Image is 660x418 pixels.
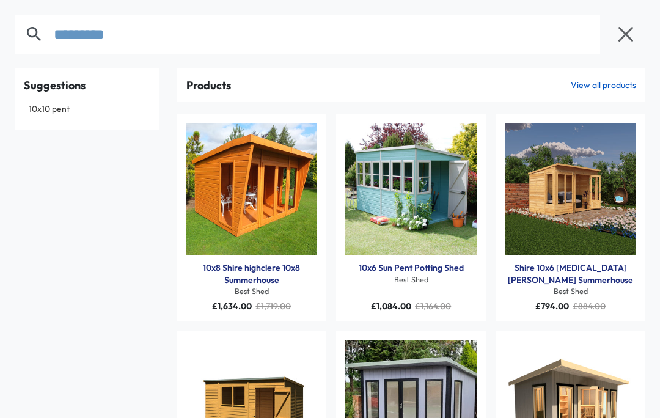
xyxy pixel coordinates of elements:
div: 10x6 Sun Pent Potting Shed [345,262,477,274]
a: 10x8 Shire highclere 10x8 Summerhouse [186,262,318,286]
a: Products: 10x8 Shire highclere 10x8 Summerhouse [186,123,318,255]
span: £1,164.00 [415,301,451,312]
a: Products: Shire 10x6 Alora Pent Summerhouse [505,123,636,255]
a: Shire 10x6 [MEDICAL_DATA][PERSON_NAME] Summerhouse [505,262,636,286]
div: Suggestions [24,78,150,93]
a: View all products [571,79,636,92]
a: Products: 10x6 Sun Pent Potting Shed [345,123,477,255]
div: Products [186,78,231,93]
span: £794.00 [535,301,569,312]
div: Best Shed [186,286,318,297]
span: £1,084.00 [371,301,411,312]
span: £1,634.00 [212,301,252,312]
span: £884.00 [573,301,606,312]
a: 10x10 pent [24,100,150,119]
a: 10x6 Sun Pent Potting Shed [359,262,464,274]
span: £1,719.00 [255,301,291,312]
div: Best Shed [345,274,477,285]
div: Best Shed [505,286,636,297]
img: 8x6 Sun Pent Potting Shed - Best Shed [345,123,477,255]
img: 10x8 Shire highclere 10x8 Summerhouse - Best Shed [186,123,318,255]
div: Shire 10x6 Alora Pent Summerhouse [505,262,636,286]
